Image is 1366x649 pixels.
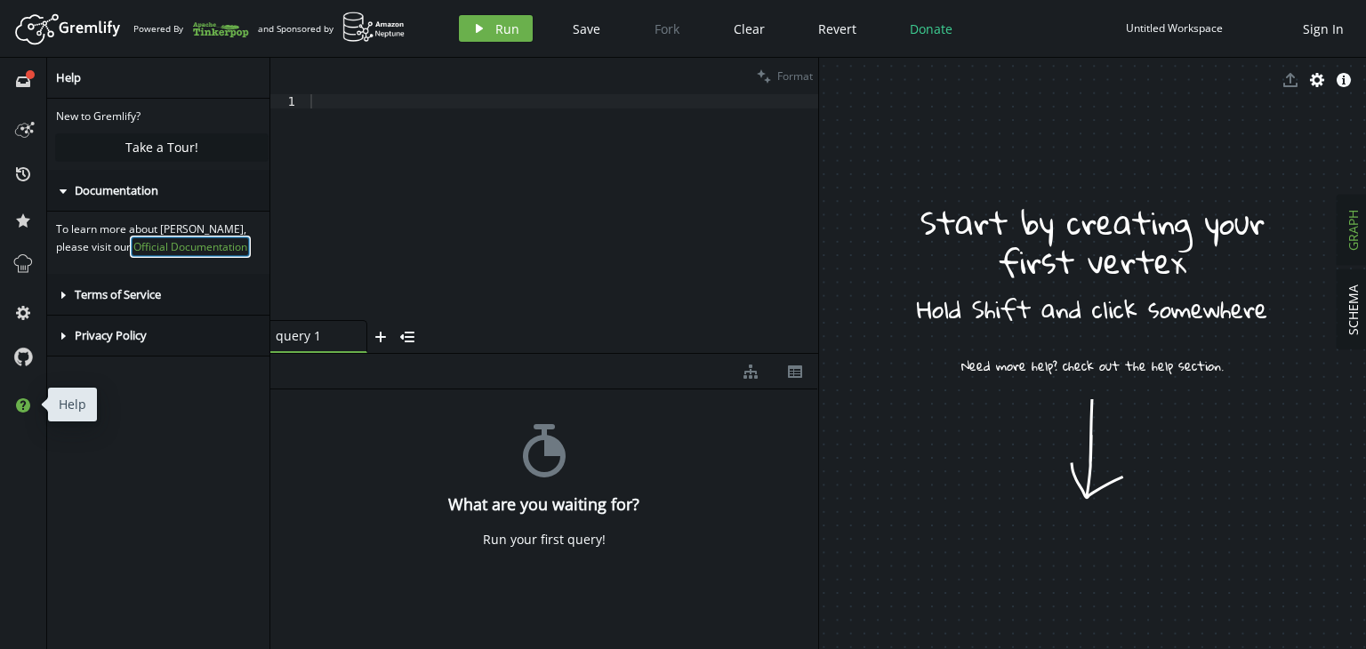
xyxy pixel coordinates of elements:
div: Run your first query! [483,532,606,548]
span: Save [573,20,600,37]
span: Donate [910,20,952,37]
span: Run [495,20,519,37]
a: Official Documentation [133,239,247,254]
div: Untitled Workspace [1126,21,1223,35]
span: Clear [734,20,765,37]
span: Revert [818,20,856,37]
button: Donate [896,15,966,42]
p: New to Gremlify? [56,108,268,125]
button: Revert [805,15,870,42]
div: and Sponsored by [258,12,406,45]
button: Fork [640,15,694,42]
span: Terms of Service [75,286,161,302]
span: Help [56,69,81,85]
button: Run [459,15,533,42]
button: Save [559,15,614,42]
span: GRAPH [1345,210,1362,251]
span: query 1 [276,328,347,344]
span: Documentation [75,182,158,198]
span: Sign In [1303,20,1344,37]
span: Format [777,68,813,84]
button: Format [751,58,818,94]
span: SCHEMA [1345,284,1362,335]
span: Fork [655,20,679,37]
button: Clear [720,15,778,42]
button: Sign In [1294,15,1353,42]
div: Powered By [133,13,249,44]
h4: What are you waiting for? [448,495,639,514]
span: Take a Tour! [125,139,198,156]
p: To learn more about [PERSON_NAME], please visit our [56,220,268,256]
button: Take a Tour! [56,134,268,161]
div: Help [48,388,97,421]
span: Privacy Policy [75,327,147,343]
div: 1 [270,94,307,108]
img: AWS Neptune [342,12,406,43]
